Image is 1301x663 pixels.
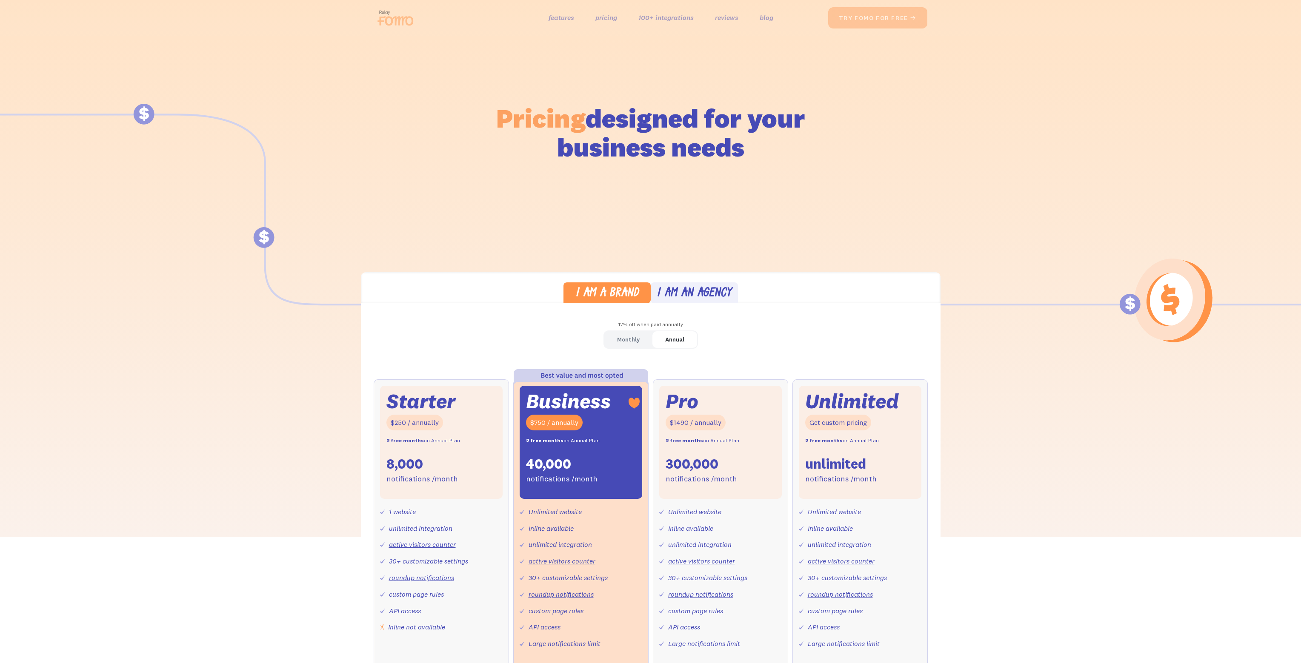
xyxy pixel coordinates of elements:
[668,605,723,617] div: custom page rules
[386,435,460,447] div: on Annual Plan
[808,637,880,650] div: Large notifications limit
[389,522,452,535] div: unlimited integration
[808,557,875,565] a: active visitors counter
[388,621,445,633] div: Inline not available
[595,11,617,24] a: pricing
[668,538,732,551] div: unlimited integration
[668,557,735,565] a: active visitors counter
[668,572,747,584] div: 30+ customizable settings
[808,590,873,598] a: roundup notifications
[805,473,877,485] div: notifications /month
[808,621,840,633] div: API access
[665,333,684,346] div: Annual
[715,11,738,24] a: reviews
[386,392,455,410] div: Starter
[386,473,458,485] div: notifications /month
[526,437,563,444] strong: 2 free months
[389,540,456,549] a: active visitors counter
[828,7,927,28] a: try fomo for free
[529,557,595,565] a: active visitors counter
[668,506,721,518] div: Unlimited website
[526,473,598,485] div: notifications /month
[666,455,718,473] div: 300,000
[805,415,871,430] div: Get custom pricing
[526,415,583,430] div: $750 / annually
[666,473,737,485] div: notifications /month
[666,415,726,430] div: $1490 / annually
[668,637,740,650] div: Large notifications limit
[668,590,733,598] a: roundup notifications
[386,415,443,430] div: $250 / annually
[389,573,454,582] a: roundup notifications
[668,522,713,535] div: Inline available
[496,102,586,134] span: Pricing
[638,11,694,24] a: 100+ integrations
[389,588,444,600] div: custom page rules
[389,506,416,518] div: 1 website
[386,437,424,444] strong: 2 free months
[529,572,608,584] div: 30+ customizable settings
[549,11,574,24] a: features
[529,522,574,535] div: Inline available
[529,590,594,598] a: roundup notifications
[526,435,600,447] div: on Annual Plan
[760,11,773,24] a: blog
[389,555,468,567] div: 30+ customizable settings
[361,319,941,331] div: 17% off when paid annually
[910,14,917,22] span: 
[529,538,592,551] div: unlimited integration
[805,392,899,410] div: Unlimited
[617,333,640,346] div: Monthly
[575,287,639,300] div: I am a brand
[529,506,582,518] div: Unlimited website
[389,605,421,617] div: API access
[666,435,739,447] div: on Annual Plan
[496,104,806,162] h1: designed for your business needs
[808,506,861,518] div: Unlimited website
[808,538,871,551] div: unlimited integration
[529,637,600,650] div: Large notifications limit
[805,455,866,473] div: unlimited
[805,437,843,444] strong: 2 free months
[805,435,879,447] div: on Annual Plan
[666,392,698,410] div: Pro
[668,621,700,633] div: API access
[808,522,853,535] div: Inline available
[386,455,423,473] div: 8,000
[529,621,560,633] div: API access
[808,572,887,584] div: 30+ customizable settings
[526,455,571,473] div: 40,000
[529,605,583,617] div: custom page rules
[666,437,703,444] strong: 2 free months
[657,287,732,300] div: I am an agency
[526,392,611,410] div: Business
[808,605,863,617] div: custom page rules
